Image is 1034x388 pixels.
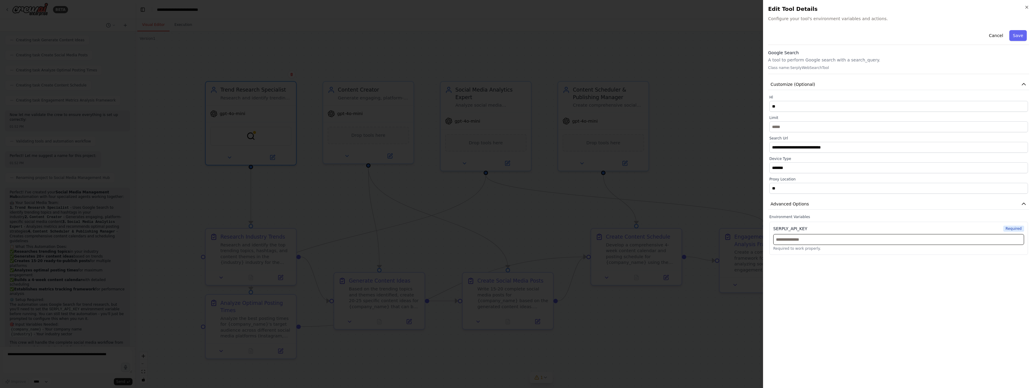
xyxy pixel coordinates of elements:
h2: Edit Tool Details [768,5,1029,13]
span: Customize (Optional) [771,81,815,87]
button: Customize (Optional) [768,79,1029,90]
span: Required [1003,226,1024,232]
button: Save [1009,30,1027,41]
p: Class name: SerplyWebSearchTool [768,65,1029,70]
div: SERPLY_API_KEY [773,226,807,232]
span: Advanced Options [771,201,809,207]
h3: Google Search [768,50,1029,56]
label: Hl [769,95,1028,100]
span: Configure your tool's environment variables and actions. [768,16,1029,22]
button: Advanced Options [768,199,1029,210]
label: Proxy Location [769,177,1028,182]
p: Required to work properly. [773,246,1024,251]
label: Search Url [769,136,1028,141]
label: Device Type [769,156,1028,161]
button: Cancel [985,30,1007,41]
label: Limit [769,115,1028,120]
p: A tool to perform Google search with a search_query. [768,57,1029,63]
label: Environment Variables [769,214,1028,219]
